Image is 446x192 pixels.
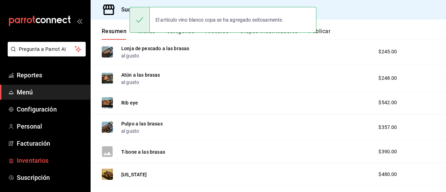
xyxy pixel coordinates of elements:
[102,122,113,133] img: Preview
[102,73,113,84] img: Preview
[121,148,165,155] button: T-bone a las brasas
[102,28,446,40] div: navigation tabs
[19,46,75,53] span: Pregunta a Parrot AI
[121,120,163,127] button: Pulpo a las brasas
[77,18,82,24] button: open_drawer_menu
[378,99,397,106] span: $542.00
[121,52,139,59] button: al gusto
[309,28,330,40] button: Publicar
[378,48,397,55] span: $245.00
[150,12,289,28] div: El artículo vino blanco copa se ha agregado exitosamente.
[378,124,397,131] span: $357.00
[121,171,147,178] button: [US_STATE]
[17,139,85,148] span: Facturación
[17,122,85,131] span: Personal
[102,28,126,40] button: Resumen
[5,51,86,58] a: Pregunta a Parrot AI
[378,171,397,178] span: $480.00
[17,173,85,182] span: Suscripción
[116,6,178,14] h3: Sucursal: Sereia (Qro)
[17,87,85,97] span: Menú
[121,128,139,135] button: al gusto
[121,45,189,52] button: Lonja de pescado a las brasas
[378,148,397,155] span: $390.00
[102,169,113,180] img: Preview
[121,71,160,78] button: Atún a las brasas
[17,105,85,114] span: Configuración
[17,156,85,165] span: Inventarios
[121,79,139,86] button: al gusto
[8,42,86,56] button: Pregunta a Parrot AI
[102,46,113,57] img: Preview
[378,75,397,82] span: $248.00
[121,99,138,106] button: Rib eye
[102,97,113,108] img: Preview
[17,70,85,80] span: Reportes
